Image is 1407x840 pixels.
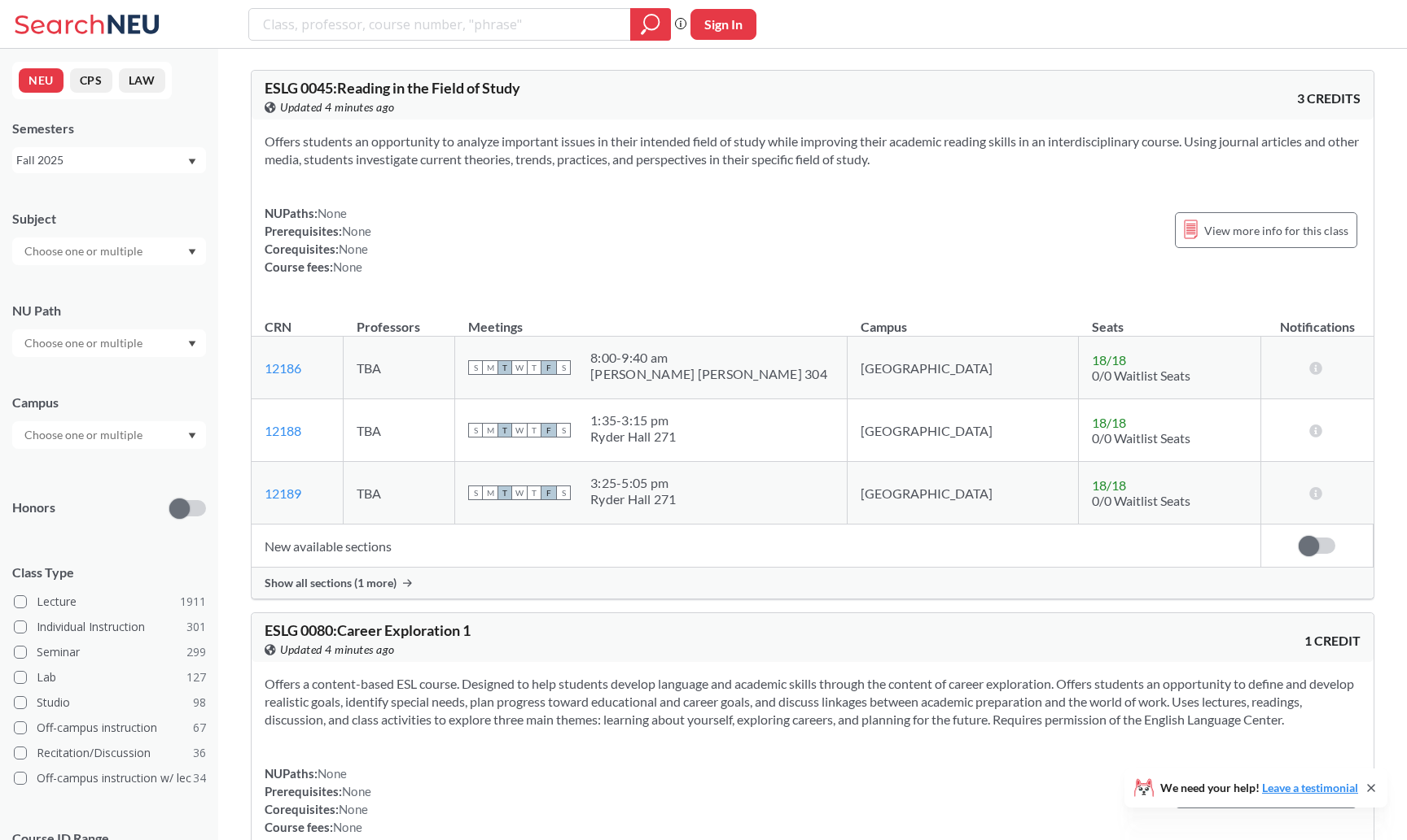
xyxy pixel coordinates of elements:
span: We need your help! [1160,782,1358,794]
svg: Dropdown arrow [188,433,196,439]
span: 1911 [180,593,206,611]
span: Updated 4 minutes ago [280,98,395,116]
span: Updated 4 minutes ago [280,641,395,659]
span: View more info for this class [1204,220,1348,241]
div: Dropdown arrow [12,421,206,449]
span: 18 / 18 [1092,352,1126,368]
span: 98 [193,694,206,712]
span: None [333,259,362,274]
span: T [497,485,512,500]
div: [PERSON_NAME] [PERSON_NAME] 304 [590,366,827,382]
span: None [339,242,368,256]
td: TBA [344,399,455,462]
span: 67 [193,719,206,737]
span: M [483,423,497,437]
label: Off-campus instruction [14,717,206,738]
button: LAW [119,68,165,93]
span: 0/0 Waitlist Seats [1092,430,1190,446]
span: 0/0 Waitlist Seats [1092,493,1190,508]
span: T [527,485,541,500]
td: [GEOGRAPHIC_DATA] [848,337,1079,399]
div: 8:00 - 9:40 am [590,350,827,366]
div: NU Path [12,302,206,320]
button: Sign In [690,9,756,40]
span: 1 CREDIT [1304,632,1361,650]
span: 36 [193,744,206,762]
span: 18 / 18 [1092,415,1126,430]
span: None [342,784,371,799]
td: [GEOGRAPHIC_DATA] [848,462,1079,524]
svg: Dropdown arrow [188,159,196,165]
span: F [541,360,556,375]
span: S [468,423,483,437]
th: Notifications [1261,302,1374,337]
div: Dropdown arrow [12,329,206,357]
div: Subject [12,210,206,228]
button: NEU [19,68,64,93]
span: 301 [186,618,206,636]
span: 18 / 18 [1092,477,1126,493]
span: None [342,224,371,238]
th: Meetings [455,302,848,337]
label: Lecture [14,591,206,612]
label: Recitation/Discussion [14,742,206,764]
th: Professors [344,302,455,337]
td: TBA [344,462,455,524]
span: S [468,360,483,375]
div: NUPaths: Prerequisites: Corequisites: Course fees: [265,764,371,836]
div: Campus [12,394,206,411]
span: 34 [193,769,206,787]
svg: Dropdown arrow [188,249,196,255]
div: NUPaths: Prerequisites: Corequisites: Course fees: [265,204,371,276]
span: None [318,766,347,781]
span: Show all sections (1 more) [265,576,397,590]
div: Ryder Hall 271 [590,491,677,507]
span: W [512,423,527,437]
div: Ryder Hall 271 [590,429,677,445]
span: None [333,820,362,834]
td: TBA [344,337,455,399]
td: New available sections [252,524,1261,568]
div: magnifying glass [630,8,671,41]
div: Fall 2025Dropdown arrow [12,147,206,173]
span: 127 [186,668,206,686]
div: 3:25 - 5:05 pm [590,475,677,491]
section: Offers a content-based ESL course. Designed to help students develop language and academic skills... [265,675,1361,729]
label: Studio [14,692,206,713]
span: M [483,485,497,500]
span: S [556,423,571,437]
td: [GEOGRAPHIC_DATA] [848,399,1079,462]
span: S [556,485,571,500]
input: Class, professor, course number, "phrase" [261,11,619,38]
label: Seminar [14,642,206,663]
button: CPS [70,68,112,93]
svg: magnifying glass [641,13,660,36]
a: 12189 [265,485,301,501]
a: 12188 [265,423,301,438]
span: 3 CREDITS [1297,89,1361,107]
div: Semesters [12,120,206,137]
span: None [339,802,368,816]
div: Show all sections (1 more) [252,568,1374,598]
span: M [483,360,497,375]
section: Offers students an opportunity to analyze important issues in their intended field of study while... [265,133,1361,168]
div: CRN [265,318,291,336]
span: Class Type [12,564,206,581]
span: 299 [186,643,206,661]
span: F [541,423,556,437]
div: Dropdown arrow [12,237,206,265]
th: Campus [848,302,1079,337]
span: T [527,360,541,375]
div: 1:35 - 3:15 pm [590,412,677,429]
span: S [468,485,483,500]
span: T [497,423,512,437]
input: Choose one or multiple [16,242,153,261]
a: Leave a testimonial [1262,781,1358,794]
th: Seats [1079,302,1261,337]
label: Individual Instruction [14,616,206,638]
input: Choose one or multiple [16,333,153,353]
span: W [512,485,527,500]
input: Choose one or multiple [16,425,153,445]
span: W [512,360,527,375]
span: S [556,360,571,375]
